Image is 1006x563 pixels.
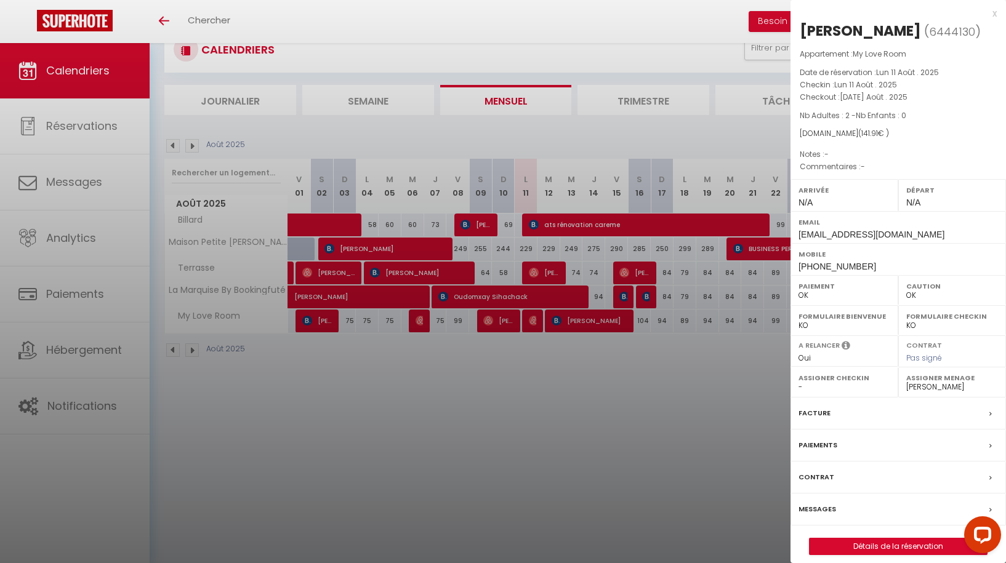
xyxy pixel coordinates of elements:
span: Nb Enfants : 0 [856,110,906,121]
span: [DATE] Août . 2025 [840,92,907,102]
span: - [861,161,865,172]
span: N/A [906,198,920,207]
span: 141.91 [861,128,878,138]
div: x [791,6,997,21]
span: My Love Room [853,49,906,59]
label: Assigner Menage [906,372,998,384]
span: ( ) [924,23,981,40]
label: Arrivée [799,184,890,196]
button: Détails de la réservation [809,538,988,555]
a: Détails de la réservation [810,538,987,554]
span: Pas signé [906,353,942,363]
span: [PHONE_NUMBER] [799,262,876,271]
label: Paiement [799,280,890,292]
span: 6444130 [929,24,975,39]
span: Lun 11 Août . 2025 [834,79,897,90]
label: Formulaire Checkin [906,310,998,322]
label: Assigner Checkin [799,372,890,384]
label: Email [799,216,998,228]
label: Caution [906,280,998,292]
span: Lun 11 Août . 2025 [876,67,939,78]
p: Appartement : [800,48,997,60]
span: N/A [799,198,813,207]
span: [EMAIL_ADDRESS][DOMAIN_NAME] [799,230,944,239]
label: Facture [799,407,831,420]
p: Notes : [800,148,997,161]
label: Formulaire Bienvenue [799,310,890,322]
p: Checkout : [800,91,997,103]
label: Départ [906,184,998,196]
span: - [824,149,829,159]
i: Sélectionner OUI si vous souhaiter envoyer les séquences de messages post-checkout [842,340,850,354]
p: Checkin : [800,79,997,91]
div: [DOMAIN_NAME] [800,128,997,140]
p: Commentaires : [800,161,997,173]
p: Date de réservation : [800,66,997,79]
label: Mobile [799,248,998,260]
label: Contrat [906,340,942,348]
span: ( € ) [858,128,889,138]
span: Nb Adultes : 2 - [800,110,906,121]
label: Contrat [799,471,834,484]
iframe: LiveChat chat widget [954,511,1006,563]
label: A relancer [799,340,840,351]
label: Messages [799,503,836,516]
div: [PERSON_NAME] [800,21,921,41]
label: Paiements [799,439,837,452]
